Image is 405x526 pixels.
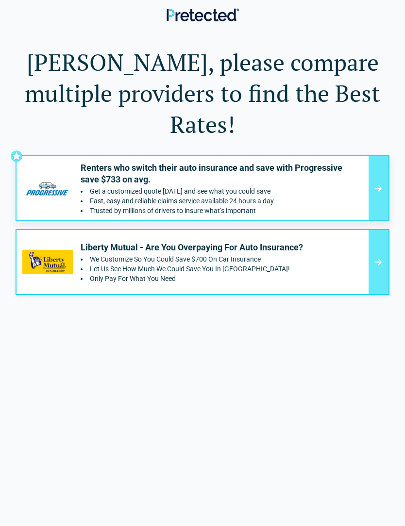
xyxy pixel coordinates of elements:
[16,155,389,221] a: progressive's logoRenters who switch their auto insurance and save with Progressive save $733 on ...
[81,275,303,282] li: Only Pay For What You Need
[16,47,389,140] h1: [PERSON_NAME], please compare multiple providers to find the Best Rates!
[81,242,303,253] p: Liberty Mutual - Are You Overpaying For Auto Insurance?
[81,197,352,205] li: Fast, easy and reliable claims service available 24 hours a day
[81,187,352,195] li: Get a customized quote today and see what you could save
[81,162,352,185] p: Renters who switch their auto insurance and save with Progressive save $733 on avg.
[81,255,303,263] li: We Customize So You Could Save $700 On Car Insurance
[16,229,389,295] a: libertymutual's logoLiberty Mutual - Are You Overpaying For Auto Insurance?We Customize So You Co...
[81,265,303,273] li: Let Us See How Much We Could Save You In Lebanon!
[22,176,73,200] img: progressive's logo
[81,207,352,214] li: Trusted by millions of drivers to insure what’s important
[22,250,73,274] img: libertymutual's logo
